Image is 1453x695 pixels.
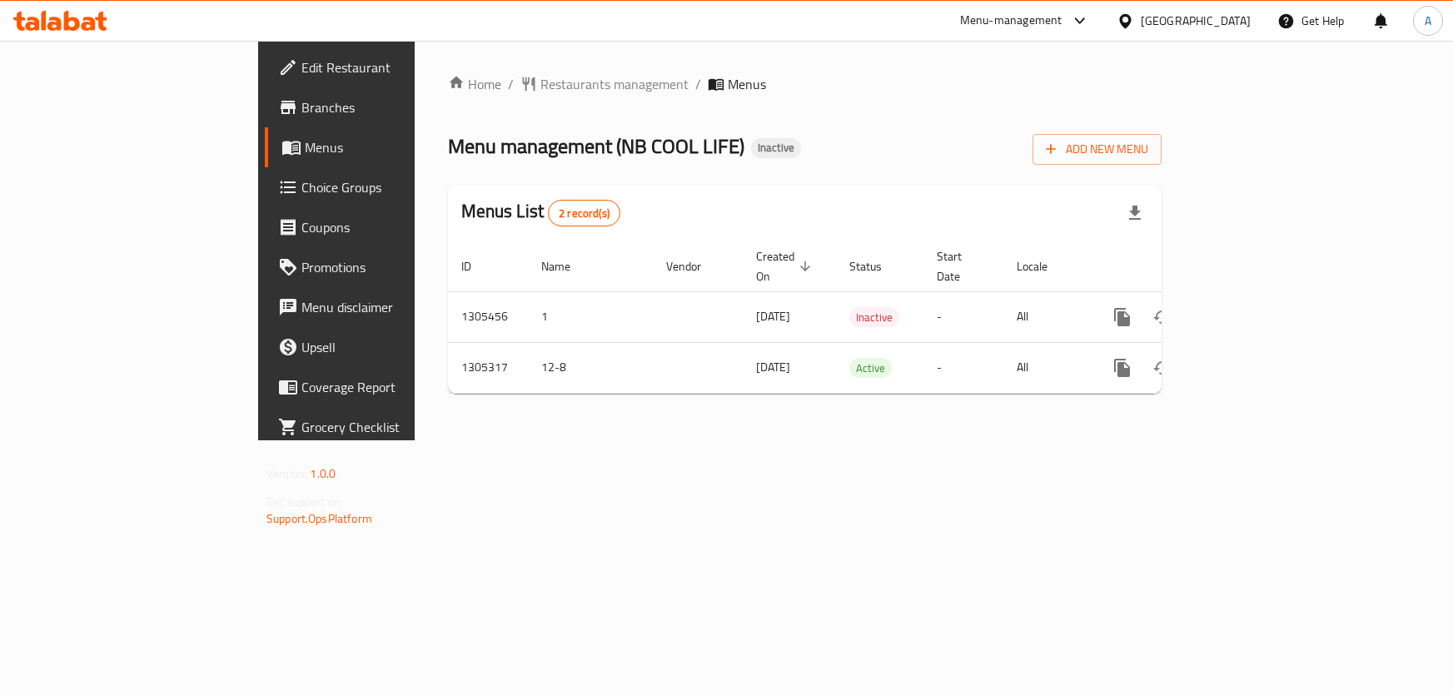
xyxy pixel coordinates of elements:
button: more [1102,348,1142,388]
td: - [923,291,1003,342]
span: Branches [301,97,487,117]
nav: breadcrumb [448,74,1162,94]
a: Restaurants management [520,74,689,94]
table: enhanced table [448,241,1276,394]
span: Menus [305,137,487,157]
button: Add New Menu [1033,134,1162,165]
a: Grocery Checklist [265,407,500,447]
span: Grocery Checklist [301,417,487,437]
div: Total records count [548,200,620,226]
span: Inactive [751,141,801,155]
div: Export file [1115,193,1155,233]
button: Change Status [1142,297,1182,337]
span: Status [849,256,903,276]
span: Menus [728,74,766,94]
li: / [508,74,514,94]
span: Add New Menu [1046,139,1148,160]
span: Coverage Report [301,377,487,397]
div: [GEOGRAPHIC_DATA] [1141,12,1251,30]
button: Change Status [1142,348,1182,388]
th: Actions [1089,241,1276,292]
span: Active [849,359,892,378]
span: [DATE] [756,305,790,327]
span: Created On [756,246,816,286]
a: Edit Restaurant [265,47,500,87]
a: Coupons [265,207,500,247]
span: Menu disclaimer [301,297,487,317]
span: [DATE] [756,356,790,378]
td: All [1003,291,1089,342]
span: Start Date [937,246,983,286]
span: Version: [266,463,307,484]
td: 12-8 [528,342,653,393]
div: Menu-management [960,11,1062,31]
span: Upsell [301,337,487,357]
span: 2 record(s) [549,206,620,221]
span: Name [541,256,592,276]
span: Restaurants management [540,74,689,94]
a: Branches [265,87,500,127]
a: Menus [265,127,500,167]
a: Promotions [265,247,500,287]
a: Coverage Report [265,367,500,407]
span: Get support on: [266,491,343,513]
span: ID [461,256,493,276]
span: Promotions [301,257,487,277]
td: 1 [528,291,653,342]
span: Vendor [666,256,723,276]
td: All [1003,342,1089,393]
span: 1.0.0 [310,463,336,484]
span: Edit Restaurant [301,57,487,77]
h2: Menus List [461,199,620,226]
td: - [923,342,1003,393]
span: Menu management ( NB COOL LIFE ) [448,127,744,165]
li: / [695,74,701,94]
div: Inactive [751,138,801,158]
span: Inactive [849,308,899,327]
a: Choice Groups [265,167,500,207]
button: more [1102,297,1142,337]
span: Choice Groups [301,177,487,197]
div: Active [849,358,892,378]
span: Coupons [301,217,487,237]
a: Upsell [265,327,500,367]
span: A [1425,12,1431,30]
a: Support.OpsPlatform [266,508,372,529]
div: Inactive [849,307,899,327]
a: Menu disclaimer [265,287,500,327]
span: Locale [1017,256,1069,276]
